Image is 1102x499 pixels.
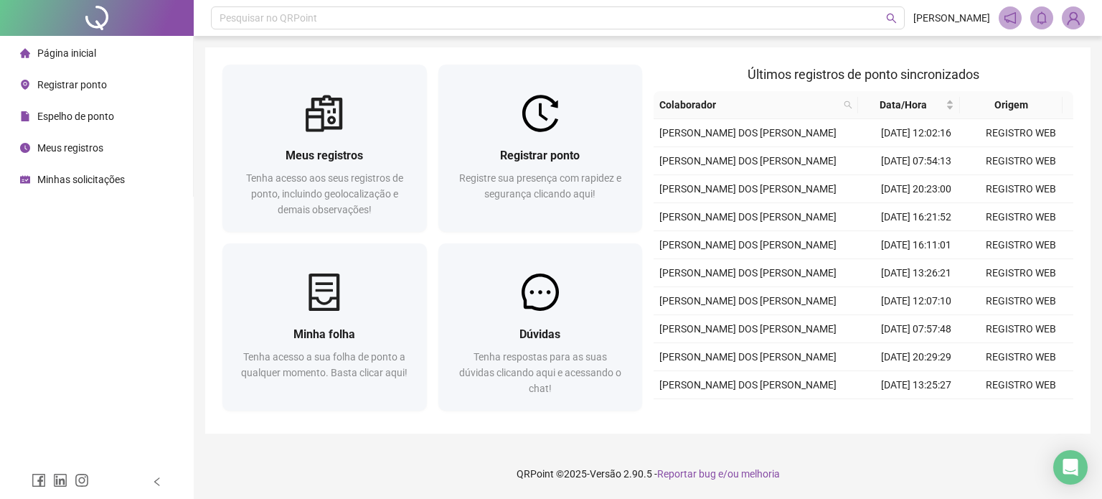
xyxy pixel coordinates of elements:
span: Colaborador [659,97,838,113]
span: [PERSON_NAME] DOS [PERSON_NAME] [659,183,837,195]
span: Registre sua presença com rapidez e segurança clicando aqui! [459,172,621,200]
span: linkedin [53,473,67,488]
span: search [886,13,897,24]
td: [DATE] 07:54:13 [864,147,969,175]
span: environment [20,80,30,90]
span: [PERSON_NAME] DOS [PERSON_NAME] [659,267,837,279]
span: Espelho de ponto [37,111,114,122]
a: Meus registrosTenha acesso aos seus registros de ponto, incluindo geolocalização e demais observa... [222,65,427,232]
a: DúvidasTenha respostas para as suas dúvidas clicando aqui e acessando o chat! [438,243,643,411]
td: [DATE] 20:29:29 [864,343,969,371]
span: Versão [590,468,621,480]
span: left [152,477,162,487]
span: bell [1035,11,1048,24]
footer: QRPoint © 2025 - 2.90.5 - [194,449,1102,499]
span: [PERSON_NAME] DOS [PERSON_NAME] [659,295,837,307]
span: Últimos registros de ponto sincronizados [748,67,979,82]
span: Página inicial [37,47,96,59]
td: [DATE] 07:57:48 [864,315,969,343]
td: [DATE] 16:21:52 [864,203,969,231]
td: [DATE] 16:11:01 [864,231,969,259]
td: [DATE] 12:02:16 [864,119,969,147]
td: REGISTRO WEB [969,203,1073,231]
td: REGISTRO WEB [969,259,1073,287]
span: Meus registros [286,149,363,162]
th: Origem [960,91,1062,119]
td: REGISTRO WEB [969,343,1073,371]
span: [PERSON_NAME] DOS [PERSON_NAME] [659,351,837,363]
td: [DATE] 20:23:00 [864,175,969,203]
span: Tenha respostas para as suas dúvidas clicando aqui e acessando o chat! [459,351,621,394]
span: Registrar ponto [500,149,580,162]
span: clock-circle [20,143,30,153]
td: REGISTRO WEB [969,119,1073,147]
span: Meus registros [37,142,103,154]
span: home [20,48,30,58]
span: Tenha acesso aos seus registros de ponto, incluindo geolocalização e demais observações! [246,172,403,215]
td: REGISTRO WEB [969,399,1073,427]
div: Open Intercom Messenger [1053,450,1088,485]
span: Reportar bug e/ou melhoria [657,468,780,480]
span: [PERSON_NAME] DOS [PERSON_NAME] [659,127,837,139]
td: [DATE] 13:26:21 [864,259,969,287]
th: Data/Hora [858,91,960,119]
span: instagram [75,473,89,488]
span: Tenha acesso a sua folha de ponto a qualquer momento. Basta clicar aqui! [241,351,408,378]
a: Registrar pontoRegistre sua presença com rapidez e segurança clicando aqui! [438,65,643,232]
span: [PERSON_NAME] [913,10,990,26]
span: Data/Hora [864,97,943,113]
span: [PERSON_NAME] DOS [PERSON_NAME] [659,379,837,391]
span: Dúvidas [519,327,560,341]
td: REGISTRO WEB [969,175,1073,203]
span: [PERSON_NAME] DOS [PERSON_NAME] [659,323,837,335]
td: REGISTRO WEB [969,231,1073,259]
span: search [844,101,852,109]
span: Minhas solicitações [37,174,125,185]
span: schedule [20,174,30,185]
span: Registrar ponto [37,79,107,90]
span: search [841,94,855,116]
td: REGISTRO WEB [969,147,1073,175]
span: facebook [32,473,46,488]
span: [PERSON_NAME] DOS [PERSON_NAME] [659,211,837,223]
span: [PERSON_NAME] DOS [PERSON_NAME] [659,155,837,167]
td: [DATE] 13:25:27 [864,371,969,399]
a: Minha folhaTenha acesso a sua folha de ponto a qualquer momento. Basta clicar aqui! [222,243,427,411]
td: [DATE] 12:05:36 [864,399,969,427]
td: REGISTRO WEB [969,371,1073,399]
span: Minha folha [293,327,355,341]
td: REGISTRO WEB [969,287,1073,315]
span: [PERSON_NAME] DOS [PERSON_NAME] [659,239,837,251]
span: file [20,111,30,121]
span: notification [1004,11,1017,24]
img: 92269 [1063,7,1084,29]
td: REGISTRO WEB [969,315,1073,343]
td: [DATE] 12:07:10 [864,287,969,315]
